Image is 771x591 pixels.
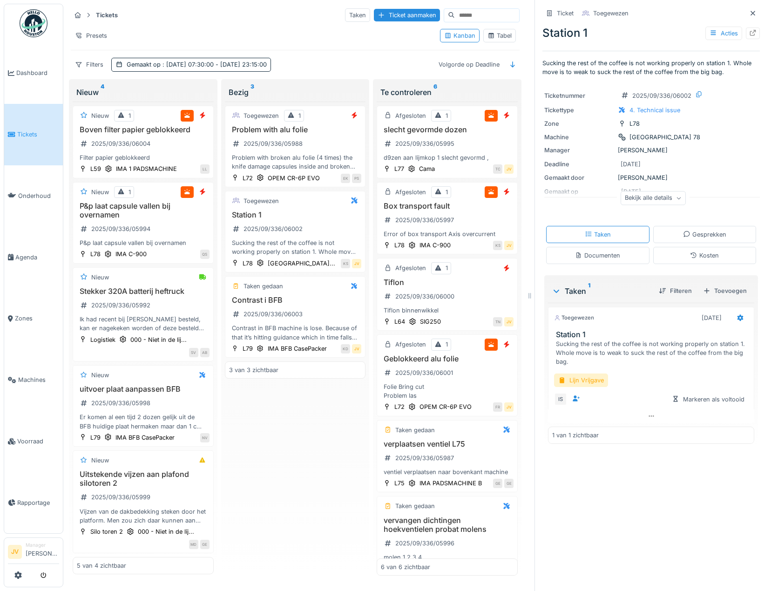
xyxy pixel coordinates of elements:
div: TC [493,164,502,174]
div: 2025/09/336/06000 [395,292,454,301]
div: L78 [629,119,640,128]
div: 000 - Niet in de lij... [130,335,187,344]
a: Machines [4,349,63,411]
div: Taken gedaan [243,282,283,291]
a: JV Manager[PERSON_NAME] [8,542,59,564]
div: 2025/09/336/05995 [395,139,454,148]
div: Gesprekken [683,230,726,239]
div: [PERSON_NAME] [544,146,758,155]
div: MD [189,540,198,549]
div: Toegewezen [243,111,279,120]
div: [GEOGRAPHIC_DATA]... [268,259,335,268]
div: L77 [394,164,404,173]
div: Ticket aanmaken [374,9,440,21]
div: L72 [243,174,253,183]
div: [PERSON_NAME] [544,173,758,182]
li: JV [8,545,22,559]
div: Toegewezen [243,197,279,205]
a: Onderhoud [4,165,63,227]
div: NV [200,433,210,442]
div: L79 [90,433,101,442]
div: IS [554,393,567,406]
div: Filter papier geblokkeerd [77,153,210,162]
div: Documenten [575,251,620,260]
span: Dashboard [16,68,59,77]
div: Station 1 [542,25,760,41]
div: GE [200,540,210,549]
div: Lijn Vrijgave [554,374,608,387]
div: 5 van 4 zichtbaar [77,561,126,570]
div: Er komen al een tijd 2 dozen gelijk uit de BFB huidige plaat hermaken maar dan 1 cm langer. [77,413,210,430]
div: QS [200,250,210,259]
div: Kosten [690,251,719,260]
div: [DATE] [702,313,722,322]
sup: 1 [588,285,590,297]
div: JV [504,241,514,250]
div: Error of box transport Axis overcurrent [381,230,514,238]
sup: 3 [250,87,254,98]
h3: Station 1 [556,330,750,339]
span: Rapportage [17,498,59,507]
div: 4. Technical issue [629,106,680,115]
div: 000 - Niet in de lij... [138,527,194,536]
h3: vervangen dichtingen hoekventielen probat molens [381,516,514,534]
div: IMA C-900 [419,241,451,250]
div: Tabel [487,31,512,40]
div: Silo toren 2 [90,527,123,536]
div: Afgesloten [395,340,426,349]
div: Markeren als voltooid [668,393,748,406]
div: Ticketnummer [544,91,614,100]
div: molen 1,2,3,4 [381,553,514,562]
div: [GEOGRAPHIC_DATA] 78 [629,133,700,142]
div: Toegewezen [554,314,594,322]
div: PS [352,174,361,183]
div: 2025/09/336/06001 [395,368,453,377]
li: [PERSON_NAME] [26,542,59,562]
div: Volgorde op Deadline [434,58,504,71]
div: KD [341,344,350,353]
div: Zone [544,119,614,128]
span: Onderhoud [18,191,59,200]
div: FR [493,402,502,412]
div: L64 [394,317,405,326]
div: 2025/09/336/05987 [395,454,454,462]
div: L59 [90,164,101,173]
div: Logistiek [90,335,115,344]
div: Ik had recent bij [PERSON_NAME] besteld, kan er nagekeken worden of deze besteld zijn en deze eve... [77,315,210,333]
div: GE [504,479,514,488]
div: d9zen aan lijmkop 1 slecht gevormd , [381,153,514,162]
div: Afgesloten [395,188,426,197]
div: 2025/09/336/06003 [243,310,303,319]
a: Tickets [4,104,63,165]
div: JV [352,259,361,268]
h3: Uitstekende vijzen aan plafond silotoren 2 [77,470,210,488]
div: Toegewezen [593,9,629,18]
div: TN [493,317,502,326]
div: EK [341,174,350,183]
div: IMA C-900 [115,250,147,258]
div: 1 [446,340,448,349]
div: 2025/09/336/05998 [91,399,150,408]
div: 2025/09/336/06002 [243,224,303,233]
div: Nieuw [91,273,109,282]
div: 2025/09/336/05992 [91,301,150,310]
div: 6 van 6 zichtbaar [381,562,430,571]
strong: Tickets [92,11,122,20]
div: Cama [419,164,435,173]
p: Sucking the rest of the coffee is not working properly on station 1. Whole move is to weak to suc... [542,59,760,76]
div: Gemaakt door [544,173,614,182]
div: Nieuw [91,188,109,197]
div: P&p laat capsule vallen bij overnamen [77,238,210,247]
img: Badge_color-CXgf-gQk.svg [20,9,47,37]
div: ventiel verplaatsen naar bovenkant machine [381,468,514,476]
span: Voorraad [17,437,59,446]
h3: uitvoer plaat aanpassen BFB [77,385,210,394]
div: 2025/09/336/06002 [632,91,691,100]
div: Bezig [229,87,362,98]
div: Nieuw [91,111,109,120]
div: Tiflon binnenwikkel [381,306,514,315]
div: Ticket [557,9,574,18]
div: OPEM CR-6P EVO [268,174,320,183]
div: 1 [446,111,448,120]
span: Zones [15,314,59,323]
